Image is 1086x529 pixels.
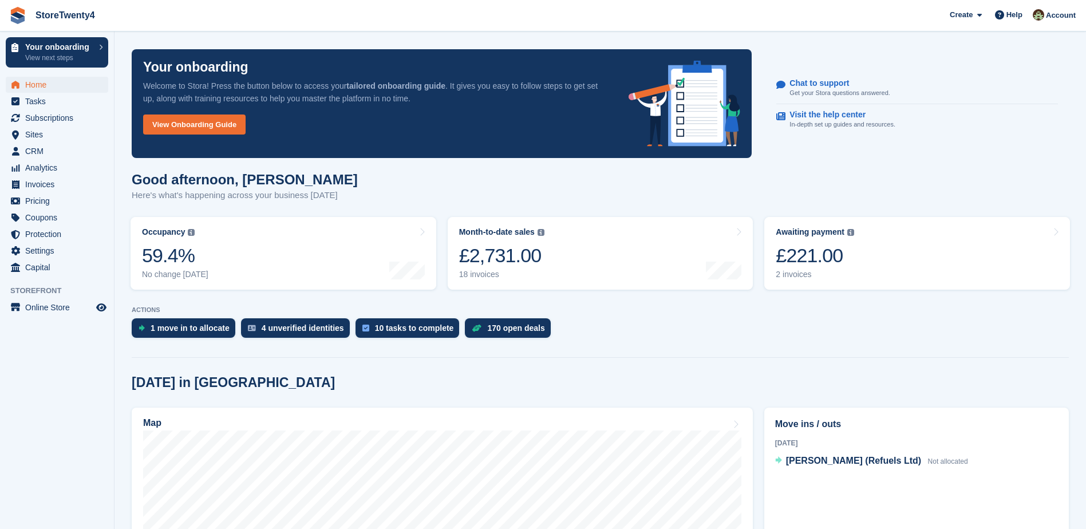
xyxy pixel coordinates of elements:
img: verify_identity-adf6edd0f0f0b5bbfe63781bf79b02c33cf7c696d77639b501bdc392416b5a36.svg [248,325,256,331]
div: 59.4% [142,244,208,267]
h2: [DATE] in [GEOGRAPHIC_DATA] [132,375,335,390]
span: CRM [25,143,94,159]
div: Awaiting payment [776,227,844,237]
a: StoreTwenty4 [31,6,100,25]
a: menu [6,299,108,315]
span: Help [1006,9,1022,21]
span: Create [950,9,973,21]
div: £2,731.00 [459,244,544,267]
p: Get your Stora questions answered. [789,88,890,98]
p: View next steps [25,53,93,63]
span: [PERSON_NAME] (Refuels Ltd) [786,456,921,465]
p: Visit the help center [789,110,886,120]
div: Occupancy [142,227,185,237]
a: View Onboarding Guide [143,115,246,135]
a: menu [6,143,108,159]
h2: Move ins / outs [775,417,1058,431]
img: deal-1b604bf984904fb50ccaf53a9ad4b4a5d6e5aea283cecdc64d6e3604feb123c2.svg [472,324,481,332]
a: Your onboarding View next steps [6,37,108,68]
span: Pricing [25,193,94,209]
a: Awaiting payment £221.00 2 invoices [764,217,1070,290]
p: In-depth set up guides and resources. [789,120,895,129]
a: 1 move in to allocate [132,318,241,344]
img: move_ins_to_allocate_icon-fdf77a2bb77ea45bf5b3d319d69a93e2d87916cf1d5bf7949dd705db3b84f3ca.svg [139,325,145,331]
a: menu [6,160,108,176]
a: menu [6,176,108,192]
h2: Map [143,418,161,428]
img: task-75834270c22a3079a89374b754ae025e5fb1db73e45f91037f5363f120a921f8.svg [362,325,369,331]
div: £221.00 [776,244,854,267]
span: Online Store [25,299,94,315]
span: Invoices [25,176,94,192]
a: Visit the help center In-depth set up guides and resources. [776,104,1058,135]
strong: tailored onboarding guide [346,81,445,90]
div: 1 move in to allocate [151,323,230,333]
span: Subscriptions [25,110,94,126]
a: [PERSON_NAME] (Refuels Ltd) Not allocated [775,454,968,469]
span: Account [1046,10,1076,21]
span: Not allocated [928,457,968,465]
img: icon-info-grey-7440780725fd019a000dd9b08b2336e03edf1995a4989e88bcd33f0948082b44.svg [538,229,544,236]
img: stora-icon-8386f47178a22dfd0bd8f6a31ec36ba5ce8667c1dd55bd0f319d3a0aa187defe.svg [9,7,26,24]
a: menu [6,127,108,143]
img: onboarding-info-6c161a55d2c0e0a8cae90662b2fe09162a5109e8cc188191df67fb4f79e88e88.svg [629,61,741,147]
p: Your onboarding [25,43,93,51]
a: menu [6,77,108,93]
p: Here's what's happening across your business [DATE] [132,189,358,202]
a: 10 tasks to complete [356,318,465,344]
p: Welcome to Stora! Press the button below to access your . It gives you easy to follow steps to ge... [143,80,610,105]
a: 4 unverified identities [241,318,356,344]
img: icon-info-grey-7440780725fd019a000dd9b08b2336e03edf1995a4989e88bcd33f0948082b44.svg [847,229,854,236]
a: menu [6,93,108,109]
a: Month-to-date sales £2,731.00 18 invoices [448,217,753,290]
a: menu [6,110,108,126]
a: Occupancy 59.4% No change [DATE] [131,217,436,290]
div: 18 invoices [459,270,544,279]
p: Chat to support [789,78,880,88]
div: 4 unverified identities [262,323,344,333]
a: menu [6,210,108,226]
h1: Good afternoon, [PERSON_NAME] [132,172,358,187]
img: icon-info-grey-7440780725fd019a000dd9b08b2336e03edf1995a4989e88bcd33f0948082b44.svg [188,229,195,236]
a: menu [6,193,108,209]
a: 170 open deals [465,318,556,344]
div: [DATE] [775,438,1058,448]
span: Home [25,77,94,93]
div: No change [DATE] [142,270,208,279]
a: menu [6,243,108,259]
a: menu [6,226,108,242]
span: Coupons [25,210,94,226]
div: 170 open deals [487,323,544,333]
span: Tasks [25,93,94,109]
span: Capital [25,259,94,275]
span: Sites [25,127,94,143]
p: Your onboarding [143,61,248,74]
a: Chat to support Get your Stora questions answered. [776,73,1058,104]
div: 10 tasks to complete [375,323,454,333]
a: Preview store [94,301,108,314]
span: Storefront [10,285,114,297]
div: Month-to-date sales [459,227,535,237]
div: 2 invoices [776,270,854,279]
span: Protection [25,226,94,242]
span: Analytics [25,160,94,176]
img: Lee Hanlon [1033,9,1044,21]
p: ACTIONS [132,306,1069,314]
a: menu [6,259,108,275]
span: Settings [25,243,94,259]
